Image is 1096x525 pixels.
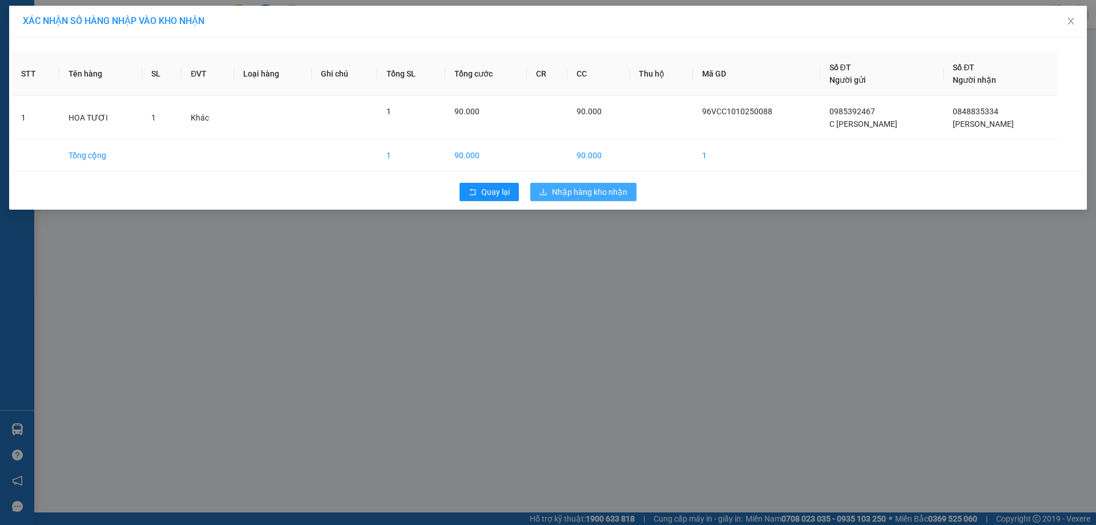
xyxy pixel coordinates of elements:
span: Quay lại [481,186,510,198]
td: Khác [182,96,234,140]
span: C [PERSON_NAME] [829,119,897,129]
th: ĐVT [182,52,234,96]
td: Tổng cộng [59,140,142,171]
th: Mã GD [693,52,820,96]
th: Thu hộ [630,52,693,96]
span: 1 [151,113,156,122]
span: 1 [386,107,391,116]
td: 90.000 [567,140,630,171]
button: Close [1055,6,1087,38]
th: Tên hàng [59,52,142,96]
td: 1 [693,140,820,171]
th: CR [527,52,568,96]
span: [PERSON_NAME] [953,119,1014,129]
td: 90.000 [445,140,526,171]
button: downloadNhập hàng kho nhận [530,183,636,201]
th: Tổng SL [377,52,445,96]
span: rollback [469,188,477,197]
span: 90.000 [577,107,602,116]
th: CC [567,52,630,96]
span: download [539,188,547,197]
span: Số ĐT [829,63,851,72]
span: 0985392467 [829,107,875,116]
button: rollbackQuay lại [460,183,519,201]
span: 0848835334 [953,107,998,116]
span: Người gửi [829,75,866,85]
td: 1 [12,96,59,140]
span: 90.000 [454,107,479,116]
span: Số ĐT [953,63,974,72]
th: SL [142,52,182,96]
span: Người nhận [953,75,996,85]
span: close [1066,17,1075,26]
td: HOA TƯƠI [59,96,142,140]
span: 96VCC1010250088 [702,107,772,116]
td: 1 [377,140,445,171]
th: Tổng cước [445,52,526,96]
th: Loại hàng [234,52,312,96]
span: Nhập hàng kho nhận [552,186,627,198]
th: STT [12,52,59,96]
span: XÁC NHẬN SỐ HÀNG NHẬP VÀO KHO NHẬN [23,15,204,26]
th: Ghi chú [312,52,377,96]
